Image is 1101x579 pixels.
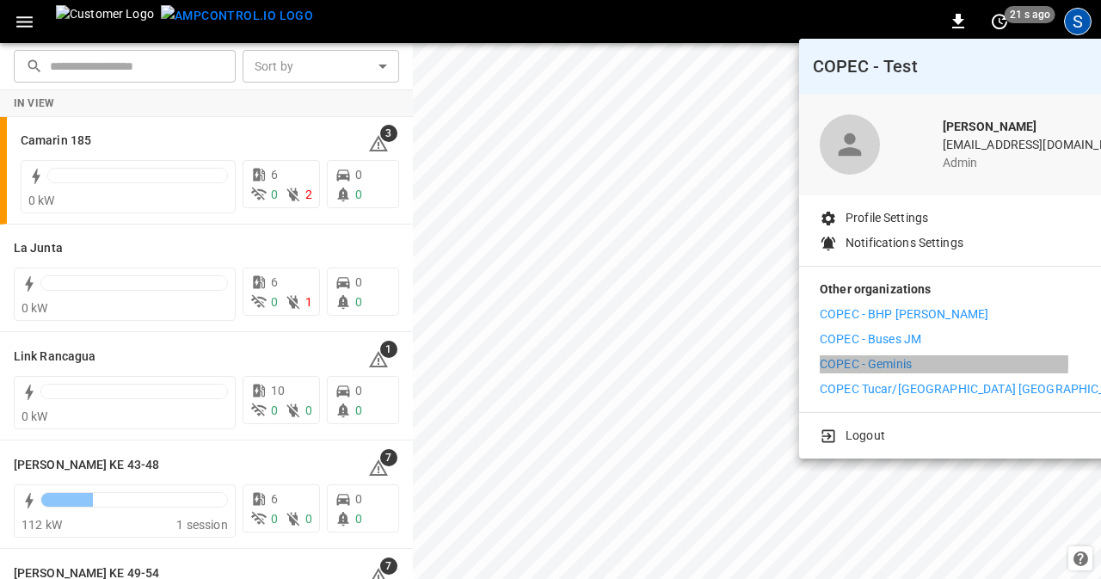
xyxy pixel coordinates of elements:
p: Profile Settings [846,209,928,227]
p: Notifications Settings [846,234,963,252]
p: Logout [846,427,885,445]
b: [PERSON_NAME] [943,120,1037,133]
div: profile-icon [820,114,880,175]
p: COPEC - Geminis [820,355,912,373]
p: COPEC - Buses JM [820,330,921,348]
p: COPEC - BHP [PERSON_NAME] [820,305,988,323]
